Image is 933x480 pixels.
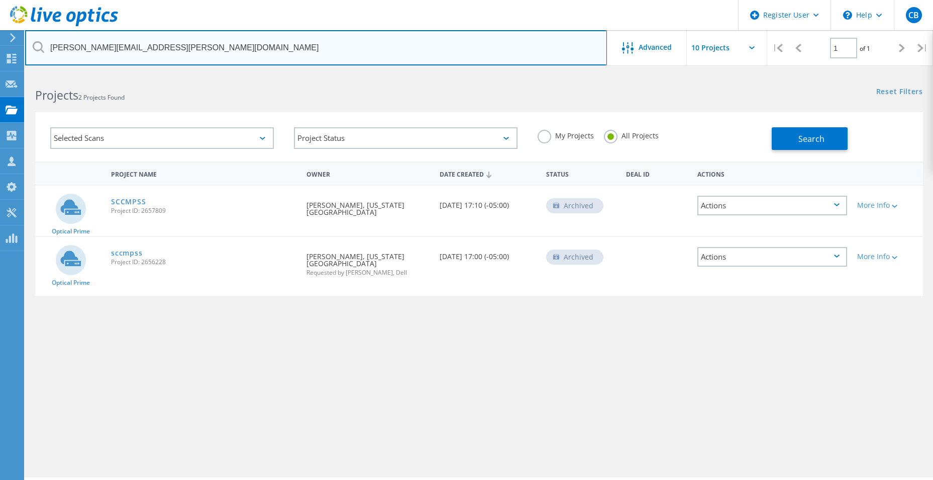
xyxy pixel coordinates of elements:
[111,250,142,257] a: sccmpss
[857,253,918,260] div: More Info
[798,133,824,144] span: Search
[52,228,90,234] span: Optical Prime
[294,127,517,149] div: Project Status
[692,164,852,183] div: Actions
[697,196,847,215] div: Actions
[435,186,541,219] div: [DATE] 17:10 (-05:00)
[35,87,78,103] b: Projects
[106,164,301,183] div: Project Name
[306,270,430,276] span: Requested by [PERSON_NAME], Dell
[50,127,274,149] div: Selected Scans
[435,164,541,183] div: Date Created
[546,250,603,265] div: Archived
[772,127,848,150] button: Search
[52,280,90,286] span: Optical Prime
[301,237,435,286] div: [PERSON_NAME], [US_STATE][GEOGRAPHIC_DATA]
[857,202,918,209] div: More Info
[435,237,541,270] div: [DATE] 17:00 (-05:00)
[639,44,672,51] span: Advanced
[538,130,594,139] label: My Projects
[876,88,923,97] a: Reset Filters
[301,164,435,183] div: Owner
[10,21,118,28] a: Live Optics Dashboard
[111,198,146,205] a: SCCMPSS
[111,208,296,214] span: Project ID: 2657809
[541,164,621,183] div: Status
[843,11,852,20] svg: \n
[78,93,125,102] span: 2 Projects Found
[860,44,870,53] span: of 1
[546,198,603,213] div: Archived
[604,130,659,139] label: All Projects
[908,11,919,19] span: CB
[301,186,435,226] div: [PERSON_NAME], [US_STATE][GEOGRAPHIC_DATA]
[912,30,933,66] div: |
[25,30,607,65] input: Search projects by name, owner, ID, company, etc
[621,164,692,183] div: Deal Id
[111,259,296,265] span: Project ID: 2656228
[767,30,788,66] div: |
[697,247,847,267] div: Actions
